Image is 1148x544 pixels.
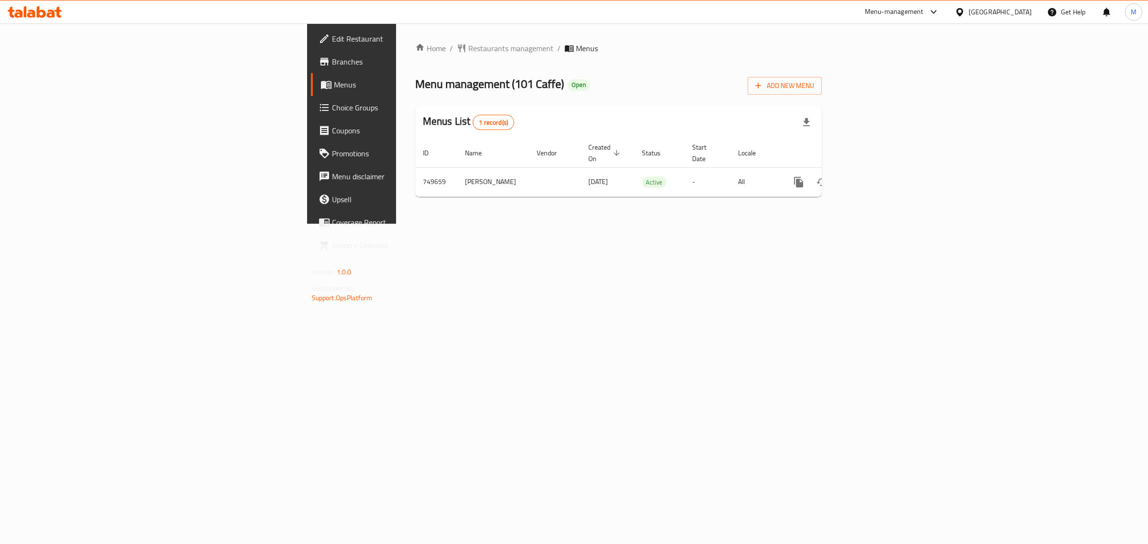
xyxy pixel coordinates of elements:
span: Get support on: [312,282,356,294]
button: Add New Menu [748,77,822,95]
a: Menu disclaimer [311,165,499,188]
span: Coupons [332,125,491,136]
a: Support.OpsPlatform [312,292,373,304]
span: Name [465,147,494,159]
td: - [684,167,730,196]
span: 1 record(s) [473,118,514,127]
a: Menus [311,73,499,96]
button: more [787,171,810,194]
div: Export file [795,111,818,134]
span: Choice Groups [332,102,491,113]
span: [DATE] [588,175,608,188]
span: Locale [738,147,768,159]
li: / [557,43,561,54]
th: Actions [780,139,887,168]
a: Edit Restaurant [311,27,499,50]
td: All [730,167,780,196]
table: enhanced table [415,139,887,197]
span: Created On [588,141,623,164]
nav: breadcrumb [415,43,822,54]
a: Branches [311,50,499,73]
span: Restaurants management [468,43,553,54]
span: M [1131,7,1137,17]
span: Coverage Report [332,217,491,228]
span: ID [423,147,441,159]
span: Branches [332,56,491,67]
span: Grocery Checklist [332,239,491,251]
div: Open [568,79,590,91]
span: Open [568,81,590,89]
span: Promotions [332,148,491,159]
div: Total records count [473,115,514,130]
a: Choice Groups [311,96,499,119]
button: Change Status [810,171,833,194]
a: Coverage Report [311,211,499,234]
span: 1.0.0 [337,266,352,278]
a: Upsell [311,188,499,211]
a: Grocery Checklist [311,234,499,257]
span: Upsell [332,194,491,205]
span: Edit Restaurant [332,33,491,44]
a: Restaurants management [457,43,553,54]
span: Menus [576,43,598,54]
div: Menu-management [865,6,924,18]
a: Coupons [311,119,499,142]
h2: Menus List [423,114,514,130]
span: Menu disclaimer [332,171,491,182]
span: Start Date [692,141,719,164]
span: Active [642,177,666,188]
span: Menu management ( 101 Caffe ) [415,73,564,95]
span: Vendor [537,147,569,159]
span: Version: [312,266,335,278]
span: Menus [334,79,491,90]
span: Add New Menu [755,80,814,92]
a: Promotions [311,142,499,165]
span: Status [642,147,673,159]
div: [GEOGRAPHIC_DATA] [969,7,1032,17]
